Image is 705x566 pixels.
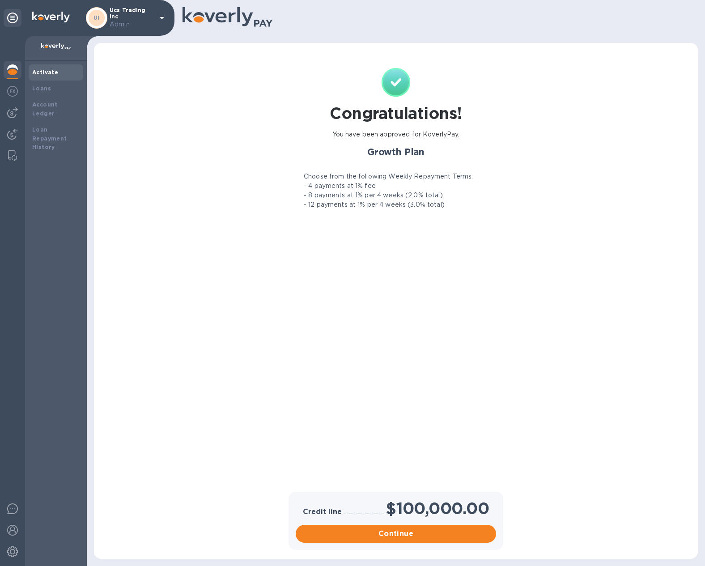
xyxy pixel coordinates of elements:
h2: Growth Plan [290,146,501,157]
img: Logo [32,12,70,22]
button: Continue [296,525,496,543]
img: Foreign exchange [7,86,18,97]
span: Continue [303,528,489,539]
p: - 4 payments at 1% fee [304,181,376,191]
p: Ucs Trading Inc [110,7,154,29]
h1: Congratulations! [330,104,462,123]
b: Loan Repayment History [32,126,67,151]
p: - 8 payments at 1% per 4 weeks (2.0% total) [304,191,443,200]
b: Loans [32,85,51,92]
h1: $100,000.00 [386,499,489,518]
div: Unpin categories [4,9,21,27]
p: Choose from the following Weekly Repayment Terms: [304,172,473,181]
b: Activate [32,69,58,76]
b: Account Ledger [32,101,58,117]
p: Admin [110,20,154,29]
p: - 12 payments at 1% per 4 weeks (3.0% total) [304,200,445,209]
h3: Credit line [303,508,342,516]
b: UI [93,14,100,21]
p: You have been approved for KoverlyPay. [332,130,460,139]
